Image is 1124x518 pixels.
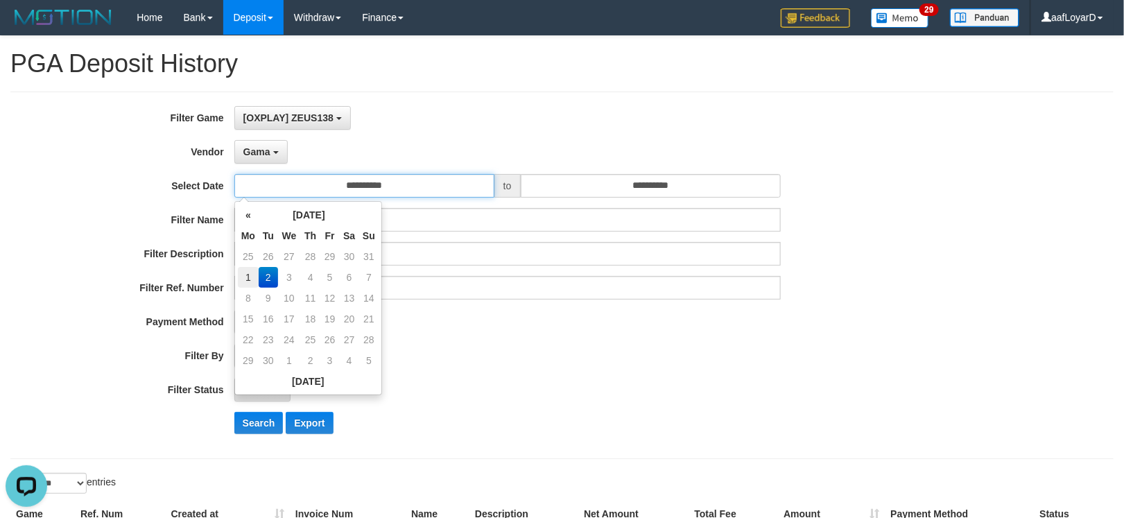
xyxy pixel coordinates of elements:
[10,50,1114,78] h1: PGA Deposit History
[259,225,278,246] th: Tu
[871,8,929,28] img: Button%20Memo.svg
[243,146,270,157] span: Gama
[238,288,259,309] td: 8
[35,473,87,494] select: Showentries
[243,112,334,123] span: [OXPLAY] ZEUS138
[494,174,521,198] span: to
[259,205,359,225] th: [DATE]
[320,246,339,267] td: 29
[781,8,850,28] img: Feedback.jpg
[320,350,339,371] td: 3
[359,246,379,267] td: 31
[320,267,339,288] td: 5
[278,288,301,309] td: 10
[950,8,1019,27] img: panduan.png
[259,309,278,329] td: 16
[238,329,259,350] td: 22
[259,288,278,309] td: 9
[286,412,333,434] button: Export
[339,246,359,267] td: 30
[278,267,301,288] td: 3
[10,7,116,28] img: MOTION_logo.png
[320,288,339,309] td: 12
[278,225,301,246] th: We
[300,309,320,329] td: 18
[359,329,379,350] td: 28
[234,412,284,434] button: Search
[359,309,379,329] td: 21
[10,473,116,494] label: Show entries
[238,225,259,246] th: Mo
[300,329,320,350] td: 25
[238,309,259,329] td: 15
[243,384,274,395] span: - ALL -
[300,225,320,246] th: Th
[238,350,259,371] td: 29
[339,329,359,350] td: 27
[359,350,379,371] td: 5
[238,246,259,267] td: 25
[339,288,359,309] td: 13
[320,309,339,329] td: 19
[238,205,259,225] th: «
[339,225,359,246] th: Sa
[919,3,938,16] span: 29
[300,288,320,309] td: 11
[278,246,301,267] td: 27
[259,267,278,288] td: 2
[300,267,320,288] td: 4
[259,350,278,371] td: 30
[259,246,278,267] td: 26
[300,246,320,267] td: 28
[278,309,301,329] td: 17
[320,329,339,350] td: 26
[234,140,288,164] button: Gama
[6,6,47,47] button: Open LiveChat chat widget
[359,288,379,309] td: 14
[359,225,379,246] th: Su
[259,329,278,350] td: 23
[278,350,301,371] td: 1
[339,309,359,329] td: 20
[278,329,301,350] td: 24
[339,267,359,288] td: 6
[339,350,359,371] td: 4
[300,350,320,371] td: 2
[234,106,351,130] button: [OXPLAY] ZEUS138
[359,267,379,288] td: 7
[320,225,339,246] th: Fr
[238,267,259,288] td: 1
[238,371,379,392] th: [DATE]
